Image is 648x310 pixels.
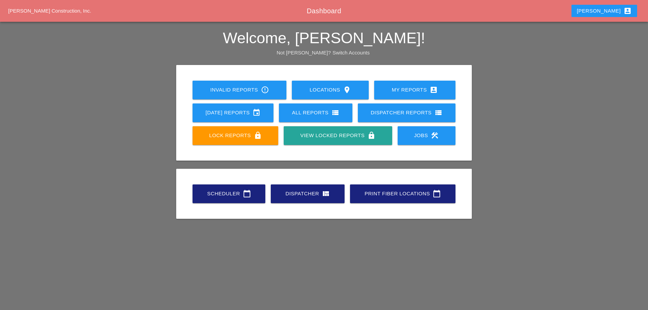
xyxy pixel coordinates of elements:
[624,7,632,15] i: account_box
[203,131,267,140] div: Lock Reports
[193,103,273,122] a: [DATE] Reports
[277,50,331,55] span: Not [PERSON_NAME]?
[343,86,351,94] i: location_on
[374,81,455,99] a: My Reports
[290,109,342,117] div: All Reports
[433,190,441,198] i: calendar_today
[350,184,455,203] a: Print Fiber Locations
[303,86,358,94] div: Locations
[434,109,443,117] i: view_list
[203,86,276,94] div: Invalid Reports
[261,86,269,94] i: error_outline
[193,184,265,203] a: Scheduler
[409,131,445,140] div: Jobs
[398,126,455,145] a: Jobs
[358,103,455,122] a: Dispatcher Reports
[571,5,637,17] button: [PERSON_NAME]
[252,109,261,117] i: event
[282,190,334,198] div: Dispatcher
[279,103,352,122] a: All Reports
[361,190,445,198] div: Print Fiber Locations
[333,50,370,55] a: Switch Accounts
[369,109,445,117] div: Dispatcher Reports
[203,109,263,117] div: [DATE] Reports
[331,109,339,117] i: view_list
[292,81,368,99] a: Locations
[385,86,445,94] div: My Reports
[577,7,632,15] div: [PERSON_NAME]
[8,8,91,14] a: [PERSON_NAME] Construction, Inc.
[203,190,254,198] div: Scheduler
[193,81,286,99] a: Invalid Reports
[307,7,341,15] span: Dashboard
[367,131,376,140] i: lock
[431,131,439,140] i: construction
[243,190,251,198] i: calendar_today
[322,190,330,198] i: view_quilt
[254,131,262,140] i: lock
[271,184,345,203] a: Dispatcher
[284,126,392,145] a: View Locked Reports
[193,126,278,145] a: Lock Reports
[295,131,381,140] div: View Locked Reports
[430,86,438,94] i: account_box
